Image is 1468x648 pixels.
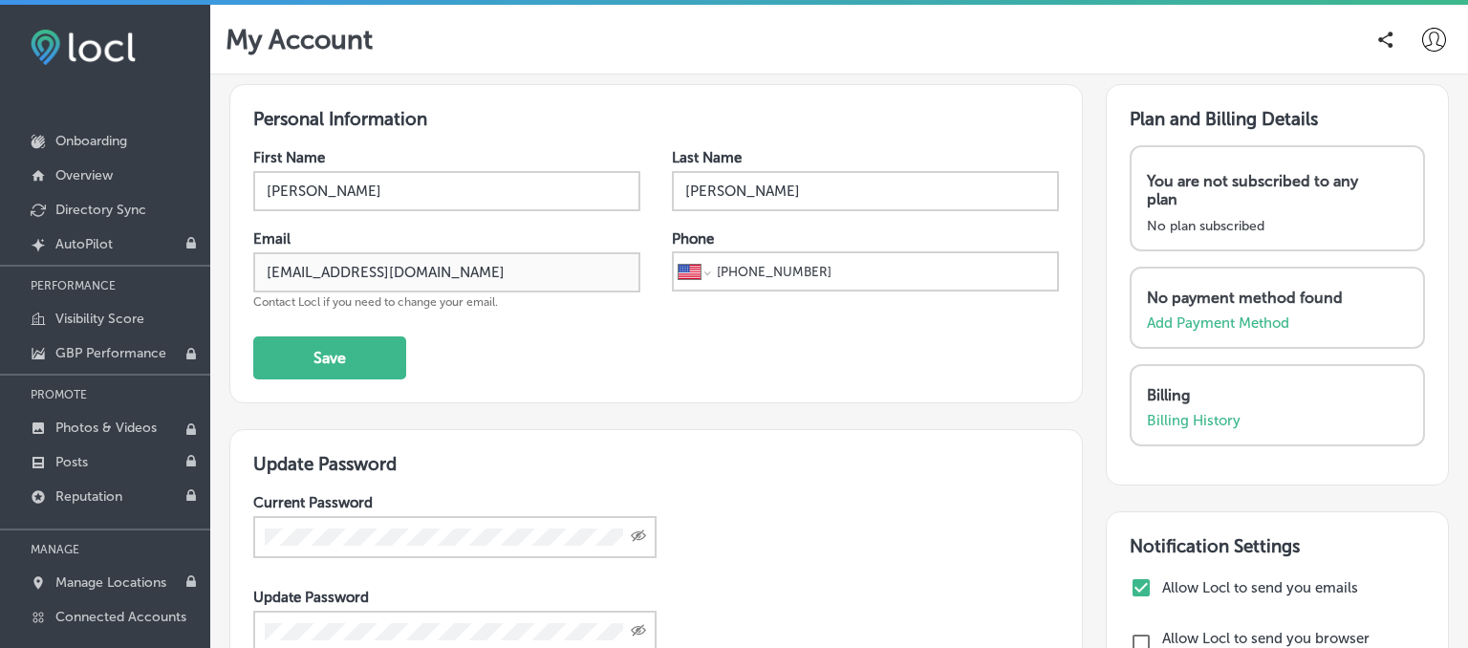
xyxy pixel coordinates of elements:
img: fda3e92497d09a02dc62c9cd864e3231.png [31,30,136,65]
p: Manage Locations [55,574,166,591]
span: Toggle password visibility [631,623,646,640]
p: GBP Performance [55,345,166,361]
p: No plan subscribed [1147,218,1264,234]
a: Billing History [1147,412,1241,429]
p: Directory Sync [55,202,146,218]
input: Phone number [715,253,1052,290]
input: Enter Email [253,252,640,292]
p: Onboarding [55,133,127,149]
p: Reputation [55,488,122,505]
input: Enter First Name [253,171,640,211]
span: Contact Locl if you need to change your email. [253,295,498,309]
h3: Personal Information [253,108,1059,130]
label: Phone [672,230,714,248]
p: AutoPilot [55,236,113,252]
p: Overview [55,167,113,184]
p: Photos & Videos [55,420,157,436]
label: First Name [253,149,325,166]
label: Update Password [253,589,369,606]
label: Last Name [672,149,742,166]
p: Posts [55,454,88,470]
p: Connected Accounts [55,609,186,625]
span: Toggle password visibility [631,529,646,546]
label: Allow Locl to send you emails [1162,579,1420,596]
button: Save [253,336,406,379]
h3: Notification Settings [1130,535,1425,557]
a: Add Payment Method [1147,314,1289,332]
h3: Plan and Billing Details [1130,108,1425,130]
p: No payment method found [1147,289,1398,307]
label: Current Password [253,494,373,511]
p: Billing [1147,386,1398,404]
input: Enter Last Name [672,171,1059,211]
h3: Update Password [253,453,1059,475]
p: You are not subscribed to any plan [1147,172,1389,208]
label: Email [253,230,291,248]
p: My Account [226,24,373,55]
p: Visibility Score [55,311,144,327]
